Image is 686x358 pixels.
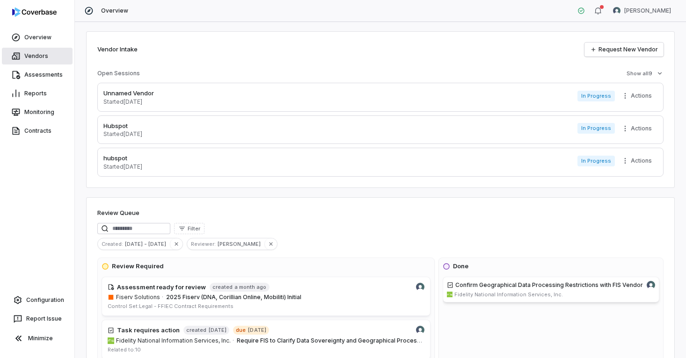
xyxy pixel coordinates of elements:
[102,277,431,316] a: Danny Higdon avatarAssessment ready for reviewcreateda month agofiserv.com/en.htmlFiserv Solution...
[619,122,657,136] button: More actions
[2,48,73,64] a: Vendors
[188,225,200,232] span: Filter
[4,310,71,327] button: Report Issue
[212,284,233,291] span: created
[108,303,234,309] span: Control Set: Legal - FFIEC Contract Requirements
[416,326,424,334] img: Danny Higdon avatar
[624,7,671,14] span: [PERSON_NAME]
[4,292,71,308] a: Configuration
[186,327,206,334] span: created
[98,240,125,248] span: Created :
[112,262,164,271] h3: Review Required
[103,154,142,163] p: hubspot
[97,45,138,54] h2: Vendor Intake
[174,223,204,234] button: Filter
[125,240,170,248] span: [DATE] - [DATE]
[2,122,73,139] a: Contracts
[97,83,664,112] a: Unnamed VendorStarted[DATE]In ProgressMore actions
[619,89,657,103] button: More actions
[12,7,57,17] img: logo-D7KZi-bG.svg
[577,123,615,134] span: In Progress
[162,294,163,301] span: ·
[117,283,206,292] h4: Assessment ready for review
[103,89,154,98] p: Unnamed Vendor
[97,148,664,177] a: hubspotStarted[DATE]In ProgressMore actions
[97,208,139,218] h1: Review Queue
[166,294,301,301] span: 2025 Fiserv (DNA, Corillian Online, Mobiliti) Initial
[613,7,620,14] img: Danny Higdon avatar
[116,294,160,301] span: Fiserv Solutions
[619,154,657,168] button: More actions
[103,130,142,138] p: Started [DATE]
[577,156,615,166] span: In Progress
[577,91,615,101] span: In Progress
[237,337,463,344] span: Require FIS to Clarify Data Sovereignty and Geographical Processing Restrictions
[103,163,142,171] p: Started [DATE]
[236,327,246,334] span: due
[416,283,424,291] img: Danny Higdon avatar
[607,4,677,18] button: Danny Higdon avatar[PERSON_NAME]
[103,122,142,131] p: Hubspot
[455,281,643,288] span: Confirm Geographical Data Processing Restrictions with FIS Vendor
[101,7,128,14] span: Overview
[117,326,180,335] h4: Task requires action
[108,346,141,353] span: Related to: 10
[647,281,655,289] img: Danny Higdon avatar
[2,66,73,83] a: Assessments
[116,337,231,344] span: Fidelity National Information Services, Inc.
[97,70,140,77] h3: Open Sessions
[233,337,234,344] span: ·
[2,29,73,46] a: Overview
[624,65,666,82] button: Show all9
[248,327,266,334] span: [DATE]
[584,43,664,57] a: Request New Vendor
[454,291,563,298] span: Fidelity National Information Services, Inc.
[208,327,226,334] span: [DATE]
[97,115,664,144] a: HubspotStarted[DATE]In ProgressMore actions
[103,98,154,106] p: Started [DATE]
[2,85,73,102] a: Reports
[218,240,264,248] span: [PERSON_NAME]
[187,240,218,248] span: Reviewer :
[2,104,73,121] a: Monitoring
[443,277,659,302] a: Confirm Geographical Data Processing Restrictions with FIS VendorDanny Higdon avatarfisglobal.com...
[453,262,468,271] h3: Done
[234,284,266,291] span: a month ago
[4,329,71,348] button: Minimize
